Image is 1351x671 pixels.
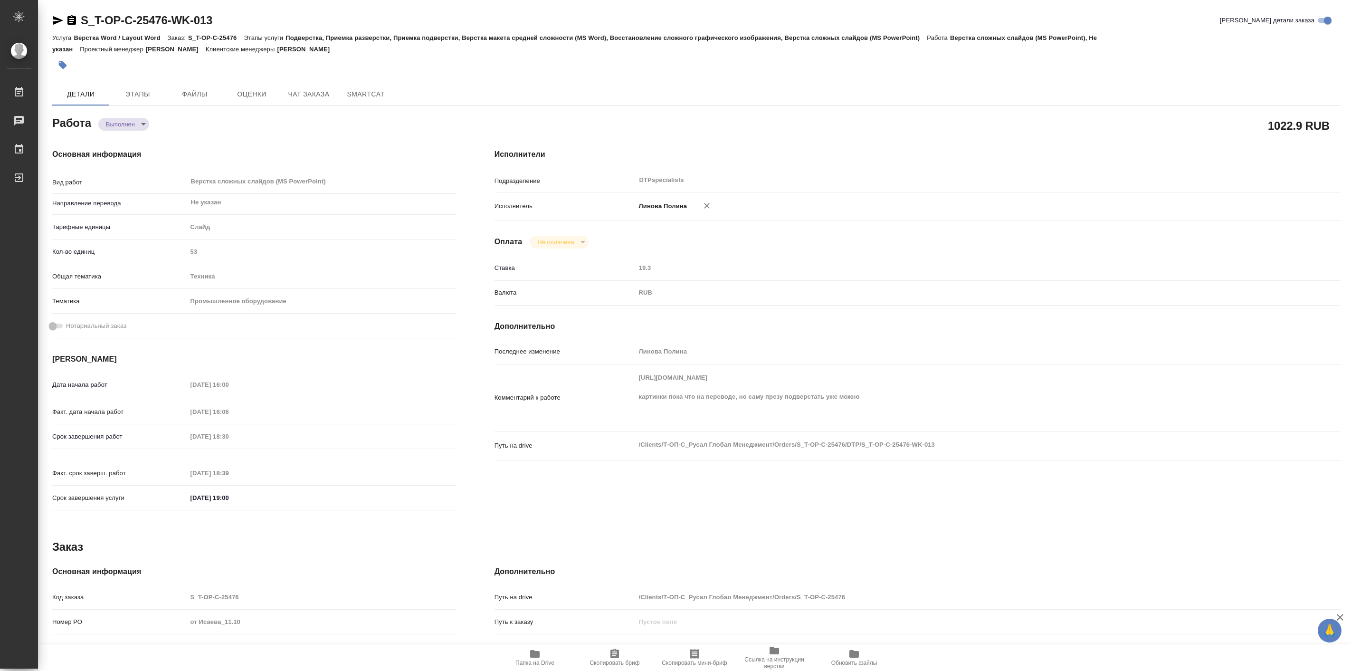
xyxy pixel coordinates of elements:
p: Направление перевода [52,199,187,208]
p: Верстка Word / Layout Word [74,34,167,41]
p: [PERSON_NAME] [146,46,206,53]
p: Комментарий к работе [495,393,636,403]
span: [PERSON_NAME] детали заказа [1220,16,1314,25]
input: Пустое поле [187,405,270,419]
span: Скопировать мини-бриф [662,660,727,666]
h2: Заказ [52,539,83,555]
p: Работа [927,34,950,41]
span: Чат заказа [286,88,332,100]
h4: Оплата [495,236,523,248]
p: Линова Полина [636,201,687,211]
p: Факт. дата начала работ [52,407,187,417]
button: Скопировать ссылку [66,15,77,26]
button: Добавить тэг [52,55,73,76]
p: Ставка [495,263,636,273]
p: Проекты Smartcat [495,642,636,652]
button: Не оплачена [534,238,577,246]
span: Нотариальный заказ [66,321,126,331]
p: Факт. срок заверш. работ [52,469,187,478]
button: Обновить файлы [814,644,894,671]
button: Папка на Drive [495,644,575,671]
input: Пустое поле [636,345,1270,358]
div: RUB [636,285,1270,301]
p: Валюта [495,288,636,297]
p: Кол-во единиц [52,247,187,257]
p: Срок завершения услуги [52,493,187,503]
p: Подразделение [495,176,636,186]
button: Удалить исполнителя [696,195,717,216]
p: Услуга [52,34,74,41]
span: Файлы [172,88,218,100]
input: Пустое поле [187,245,457,259]
button: Выполнен [103,120,138,128]
button: Скопировать ссылку для ЯМессенджера [52,15,64,26]
button: Скопировать мини-бриф [655,644,734,671]
p: Проектный менеджер [80,46,145,53]
p: Заказ: [168,34,188,41]
p: Исполнитель [495,201,636,211]
a: S_T-OP-C-25476-WK-013 [81,14,212,27]
p: Номер РО [52,617,187,627]
textarea: /Clients/Т-ОП-С_Русал Глобал Менеджмент/Orders/S_T-OP-C-25476/DTP/S_T-OP-C-25476-WK-013 [636,437,1270,453]
input: Пустое поле [636,261,1270,275]
div: Техника [187,268,457,285]
span: Папка на Drive [515,660,554,666]
p: Вид работ [52,178,187,187]
h4: Дополнительно [495,321,1341,332]
span: Ссылка на инструкции верстки [740,656,809,670]
input: Пустое поле [187,615,457,629]
div: Слайд [187,219,457,235]
span: SmartCat [343,88,389,100]
h2: 1022.9 RUB [1268,117,1330,134]
button: Скопировать бриф [575,644,655,671]
p: Срок завершения работ [52,432,187,441]
p: [PERSON_NAME] [277,46,337,53]
span: Оценки [229,88,275,100]
p: Путь на drive [495,593,636,602]
textarea: [URL][DOMAIN_NAME] картинки пока что на переводе, но саму презу подверстать уже можно [636,370,1270,424]
span: Обновить файлы [831,660,877,666]
input: Пустое поле [187,378,270,392]
h2: Работа [52,114,91,131]
h4: Исполнители [495,149,1341,160]
div: Промышленное оборудование [187,293,457,309]
p: Код заказа [52,593,187,602]
div: Выполнен [98,118,149,131]
span: 🙏 [1322,621,1338,641]
p: Дата начала работ [52,380,187,390]
span: Детали [58,88,104,100]
p: Тарифные единицы [52,222,187,232]
p: Последнее изменение [495,347,636,356]
div: Выполнен [530,236,588,249]
h4: [PERSON_NAME] [52,354,457,365]
p: Подверстка, Приемка разверстки, Приемка подверстки, Верстка макета средней сложности (MS Word), В... [285,34,927,41]
p: Путь к заказу [495,617,636,627]
p: Тематика [52,297,187,306]
input: Пустое поле [636,615,1270,629]
a: S_T-OP-C-25476 [636,643,684,650]
span: Скопировать бриф [590,660,639,666]
input: ✎ Введи что-нибудь [187,491,270,505]
button: Ссылка на инструкции верстки [734,644,814,671]
p: Вид услуги [52,642,187,652]
h4: Основная информация [52,566,457,577]
p: S_T-OP-C-25476 [188,34,244,41]
p: Путь на drive [495,441,636,451]
input: Пустое поле [187,590,457,604]
span: Этапы [115,88,161,100]
input: Пустое поле [187,640,457,653]
input: Пустое поле [187,430,270,443]
p: Этапы услуги [244,34,285,41]
button: 🙏 [1318,619,1341,642]
h4: Дополнительно [495,566,1341,577]
input: Пустое поле [636,590,1270,604]
p: Клиентские менеджеры [206,46,277,53]
h4: Основная информация [52,149,457,160]
p: Общая тематика [52,272,187,281]
input: Пустое поле [187,466,270,480]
